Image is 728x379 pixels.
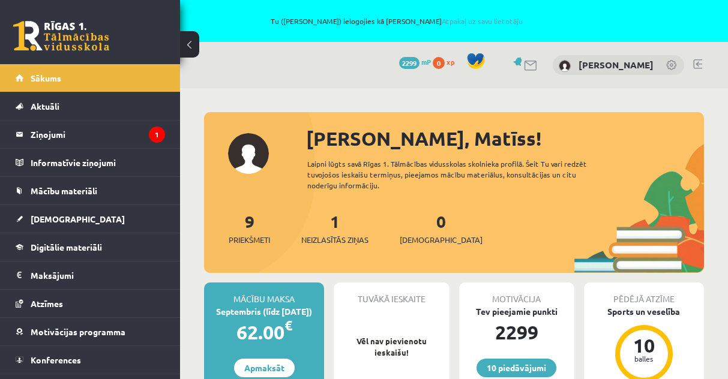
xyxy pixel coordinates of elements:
div: Septembris (līdz [DATE]) [204,305,324,318]
a: 0[DEMOGRAPHIC_DATA] [400,210,483,246]
div: Tuvākā ieskaite [334,282,449,305]
a: 9Priekšmeti [229,210,270,246]
span: 2299 [399,57,420,69]
span: Motivācijas programma [31,326,125,337]
div: Motivācija [459,282,574,305]
a: Maksājumi [16,261,165,289]
span: Priekšmeti [229,234,270,246]
div: balles [626,355,662,362]
span: Konferences [31,354,81,365]
span: Digitālie materiāli [31,242,102,252]
a: Ziņojumi1 [16,121,165,148]
a: Atpakaļ uz savu lietotāju [442,16,523,26]
a: 10 piedāvājumi [477,359,556,377]
span: Aktuāli [31,101,59,112]
div: Tev pieejamie punkti [459,305,574,318]
legend: Informatīvie ziņojumi [31,149,165,176]
img: Matīss Liepiņš [559,60,571,72]
span: Neizlasītās ziņas [301,234,369,246]
span: [DEMOGRAPHIC_DATA] [31,213,125,224]
div: [PERSON_NAME], Matīss! [306,124,704,153]
div: Sports un veselība [584,305,704,318]
a: Apmaksāt [234,359,295,377]
a: [DEMOGRAPHIC_DATA] [16,205,165,233]
span: Mācību materiāli [31,185,97,196]
div: 62.00 [204,318,324,347]
a: [PERSON_NAME] [579,59,654,71]
span: mP [421,57,431,67]
div: 10 [626,336,662,355]
a: Aktuāli [16,92,165,120]
span: Atzīmes [31,298,63,309]
a: 2299 mP [399,57,431,67]
a: Mācību materiāli [16,177,165,204]
div: Pēdējā atzīme [584,282,704,305]
a: Motivācijas programma [16,318,165,345]
p: Vēl nav pievienotu ieskaišu! [340,335,443,359]
div: Mācību maksa [204,282,324,305]
span: € [284,317,292,334]
i: 1 [149,127,165,143]
a: 1Neizlasītās ziņas [301,210,369,246]
legend: Maksājumi [31,261,165,289]
a: 0 xp [433,57,460,67]
a: Sākums [16,64,165,92]
div: Laipni lūgts savā Rīgas 1. Tālmācības vidusskolas skolnieka profilā. Šeit Tu vari redzēt tuvojošo... [307,158,607,191]
a: Konferences [16,346,165,374]
a: Rīgas 1. Tālmācības vidusskola [13,21,109,51]
span: 0 [433,57,445,69]
span: Sākums [31,73,61,83]
legend: Ziņojumi [31,121,165,148]
span: xp [447,57,454,67]
span: [DEMOGRAPHIC_DATA] [400,234,483,246]
div: 2299 [459,318,574,347]
a: Informatīvie ziņojumi [16,149,165,176]
a: Digitālie materiāli [16,233,165,261]
span: Tu ([PERSON_NAME]) ielogojies kā [PERSON_NAME] [138,17,655,25]
a: Atzīmes [16,290,165,317]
